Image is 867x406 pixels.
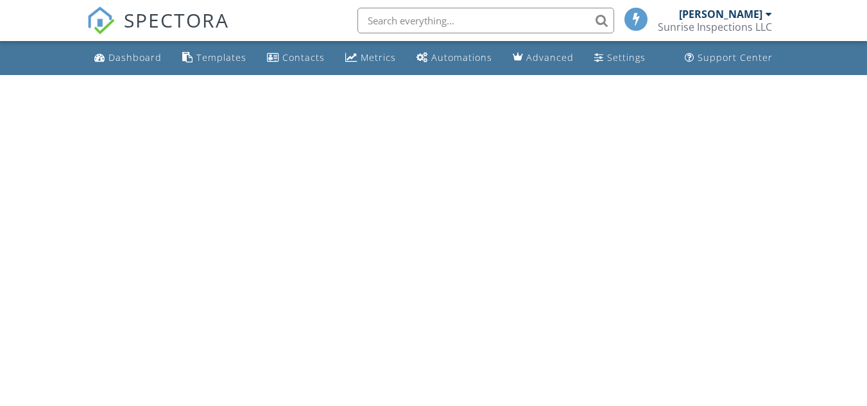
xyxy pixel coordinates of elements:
[658,21,772,33] div: Sunrise Inspections LLC
[589,46,651,70] a: Settings
[282,51,325,63] div: Contacts
[196,51,246,63] div: Templates
[89,46,167,70] a: Dashboard
[361,51,396,63] div: Metrics
[411,46,497,70] a: Automations (Basic)
[340,46,401,70] a: Metrics
[680,46,778,70] a: Support Center
[431,51,492,63] div: Automations
[87,17,229,44] a: SPECTORA
[679,8,762,21] div: [PERSON_NAME]
[108,51,162,63] div: Dashboard
[87,6,115,35] img: The Best Home Inspection Software - Spectora
[508,46,579,70] a: Advanced
[526,51,574,63] div: Advanced
[607,51,646,63] div: Settings
[124,6,229,33] span: SPECTORA
[177,46,252,70] a: Templates
[698,51,773,63] div: Support Center
[357,8,614,33] input: Search everything...
[262,46,330,70] a: Contacts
